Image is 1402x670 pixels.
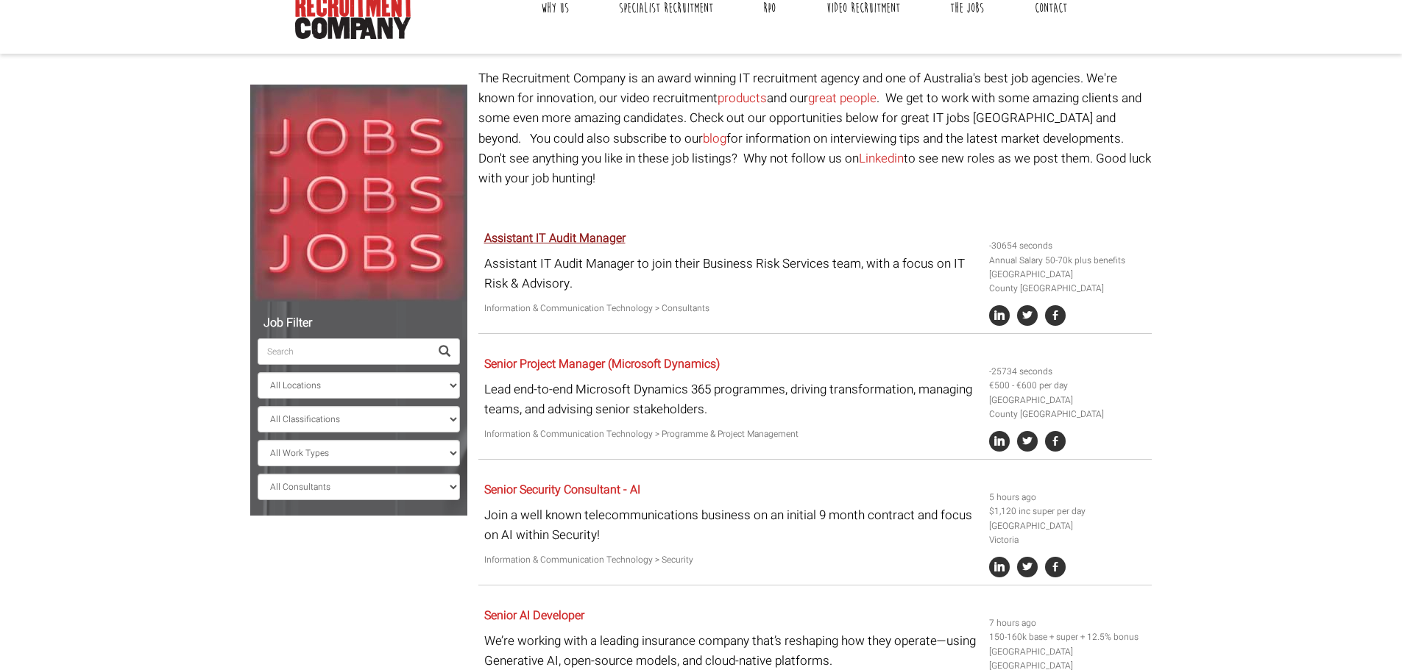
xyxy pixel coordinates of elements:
[484,607,584,624] a: Senior AI Developer
[989,254,1147,268] li: Annual Salary 50-70k plus benefits
[703,129,726,148] a: blog
[989,616,1147,630] li: 7 hours ago
[484,379,978,419] p: Lead end-to-end Microsoft Dynamics 365 programmes, driving transformation, managing teams, and ad...
[989,365,1147,379] li: -25734 seconds
[258,317,460,330] h5: Job Filter
[989,379,1147,393] li: €500 - €600 per day
[989,239,1147,253] li: -30654 seconds
[484,355,720,373] a: Senior Project Manager (Microsoft Dynamics)
[989,519,1147,547] li: [GEOGRAPHIC_DATA] Victoria
[989,505,1147,518] li: $1,120 inc super per day
[484,427,978,441] p: Information & Communication Technology > Programme & Project Management
[484,254,978,293] p: Assistant IT Audit Manager to join their Business Risk Services team, with a focus on IT Risk & A...
[989,491,1147,505] li: 5 hours ago
[989,630,1147,644] li: 150-160k base + super + 12.5% bonus
[808,89,877,107] a: great people
[718,89,767,107] a: products
[859,149,904,168] a: Linkedin
[478,68,1152,188] p: The Recruitment Company is an award winning IT recruitment agency and one of Australia's best job...
[484,302,978,316] p: Information & Communication Technology > Consultants
[484,481,640,499] a: Senior Security Consultant - AI
[258,338,430,365] input: Search
[484,505,978,545] p: Join a well known telecommunications business on an initial 9 month contract and focus on AI with...
[250,85,467,302] img: Jobs, Jobs, Jobs
[989,393,1147,421] li: [GEOGRAPHIC_DATA] County [GEOGRAPHIC_DATA]
[484,553,978,567] p: Information & Communication Technology > Security
[989,268,1147,296] li: [GEOGRAPHIC_DATA] County [GEOGRAPHIC_DATA]
[484,229,626,247] a: Assistant IT Audit Manager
